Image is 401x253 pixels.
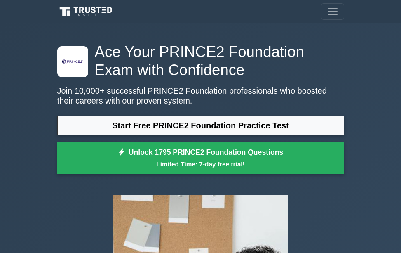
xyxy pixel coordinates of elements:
a: Start Free PRINCE2 Foundation Practice Test [57,116,344,135]
p: Join 10,000+ successful PRINCE2 Foundation professionals who boosted their careers with our prove... [57,86,344,106]
button: Toggle navigation [321,3,344,20]
small: Limited Time: 7-day free trial! [68,159,334,169]
a: Unlock 1795 PRINCE2 Foundation QuestionsLimited Time: 7-day free trial! [57,142,344,175]
h1: Ace Your PRINCE2 Foundation Exam with Confidence [57,43,344,79]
